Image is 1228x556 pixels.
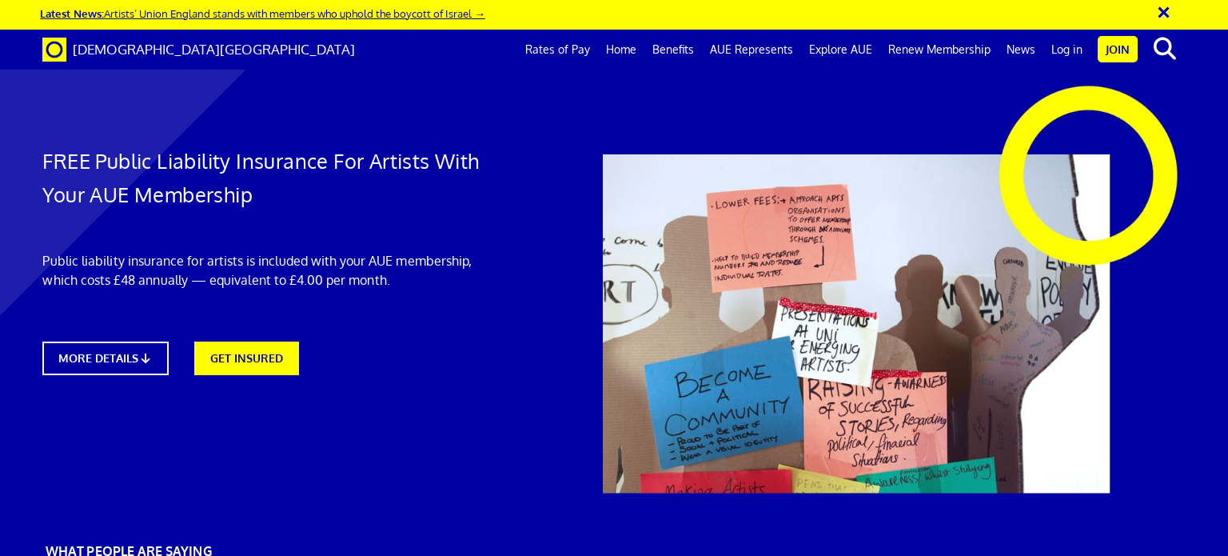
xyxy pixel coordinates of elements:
strong: Latest News: [40,6,104,20]
a: Latest News:Artists’ Union England stands with members who uphold the boycott of Israel → [40,6,484,20]
a: Log in [1043,30,1090,70]
a: Renew Membership [880,30,999,70]
p: Public liability insurance for artists is included with your AUE membership, which costs £48 annu... [42,251,504,290]
button: search [1141,32,1190,66]
a: MORE DETAILS [42,342,169,375]
a: Join [1098,36,1138,62]
a: GET INSURED [194,342,299,375]
a: AUE Represents [702,30,801,70]
a: Brand [DEMOGRAPHIC_DATA][GEOGRAPHIC_DATA] [30,30,367,70]
a: Benefits [644,30,702,70]
h1: FREE Public Liability Insurance For Artists With Your AUE Membership [42,144,504,211]
a: Explore AUE [801,30,880,70]
a: Home [598,30,644,70]
a: News [999,30,1043,70]
a: Rates of Pay [517,30,598,70]
span: [DEMOGRAPHIC_DATA][GEOGRAPHIC_DATA] [73,41,355,58]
